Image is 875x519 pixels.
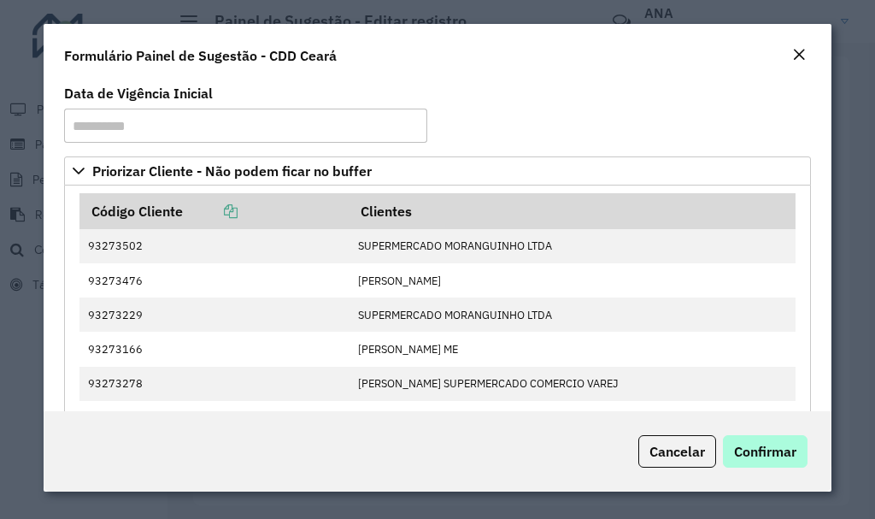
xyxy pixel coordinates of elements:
a: Copiar [183,203,238,220]
span: Confirmar [734,443,796,460]
a: Priorizar Cliente - Não podem ficar no buffer [64,156,811,186]
td: [PERSON_NAME] SUPERMERCADO, COMERCIO VAREJ [349,401,796,435]
td: [PERSON_NAME] ME [349,332,796,366]
em: Fechar [792,48,806,62]
td: 93273502 [79,229,349,263]
td: SUPERMERCADO MORANGUINHO LTDA [349,229,796,263]
td: SUPERMERCADO MORANGUINHO LTDA [349,298,796,332]
button: Cancelar [638,435,716,468]
span: Cancelar [649,443,705,460]
td: 93273278 [79,367,349,401]
td: [PERSON_NAME] [349,263,796,298]
button: Confirmar [723,435,807,468]
td: [PERSON_NAME] SUPERMERCADO COMERCIO VAREJ [349,367,796,401]
button: Close [787,44,811,67]
h4: Formulário Painel de Sugestão - CDD Ceará [64,45,337,66]
td: 93273476 [79,263,349,298]
label: Data de Vigência Inicial [64,83,213,103]
td: 93273229 [79,298,349,332]
td: 93273315 [79,401,349,435]
th: Código Cliente [79,193,349,229]
th: Clientes [349,193,796,229]
span: Priorizar Cliente - Não podem ficar no buffer [92,164,372,178]
td: 93273166 [79,332,349,366]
